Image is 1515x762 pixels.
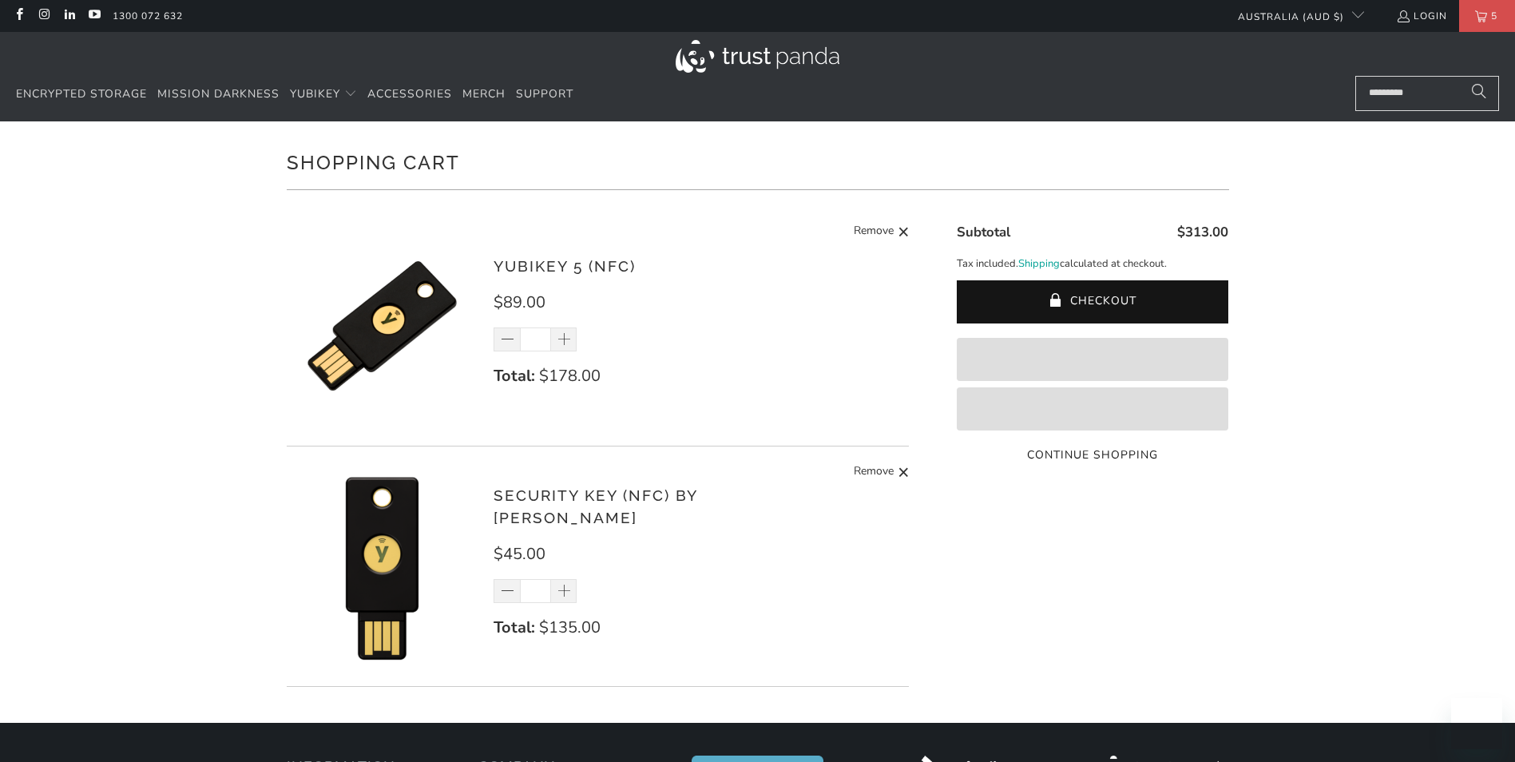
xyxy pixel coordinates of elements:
h1: Shopping Cart [287,145,1229,177]
a: Shipping [1018,256,1060,272]
input: Search... [1355,76,1499,111]
a: Login [1396,7,1447,25]
span: Merch [462,86,506,101]
a: Remove [854,462,910,482]
strong: Total: [494,365,535,387]
img: YubiKey 5 (NFC) [287,230,478,422]
span: $135.00 [539,617,601,638]
span: $313.00 [1177,223,1228,241]
iframe: Button to launch messaging window [1451,698,1502,749]
a: 1300 072 632 [113,7,183,25]
a: Trust Panda Australia on LinkedIn [62,10,76,22]
a: Accessories [367,76,452,113]
a: Continue Shopping [957,446,1228,464]
span: $89.00 [494,292,545,313]
a: Security Key (NFC) by [PERSON_NAME] [494,486,697,527]
span: Remove [854,222,894,242]
a: Mission Darkness [157,76,280,113]
span: $178.00 [539,365,601,387]
img: Trust Panda Australia [676,40,839,73]
a: Encrypted Storage [16,76,147,113]
span: Mission Darkness [157,86,280,101]
summary: YubiKey [290,76,357,113]
p: Tax included. calculated at checkout. [957,256,1228,272]
a: Trust Panda Australia on Facebook [12,10,26,22]
span: Accessories [367,86,452,101]
a: Trust Panda Australia on YouTube [87,10,101,22]
span: $45.00 [494,543,545,565]
img: Security Key (NFC) by Yubico [287,470,478,662]
a: Merch [462,76,506,113]
span: Remove [854,462,894,482]
button: Search [1459,76,1499,111]
span: Encrypted Storage [16,86,147,101]
a: Trust Panda Australia on Instagram [37,10,50,22]
a: YubiKey 5 (NFC) [494,257,636,275]
a: Support [516,76,573,113]
span: YubiKey [290,86,340,101]
nav: Translation missing: en.navigation.header.main_nav [16,76,573,113]
span: Support [516,86,573,101]
strong: Total: [494,617,535,638]
button: Checkout [957,280,1228,323]
span: Subtotal [957,223,1010,241]
a: Remove [854,222,910,242]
